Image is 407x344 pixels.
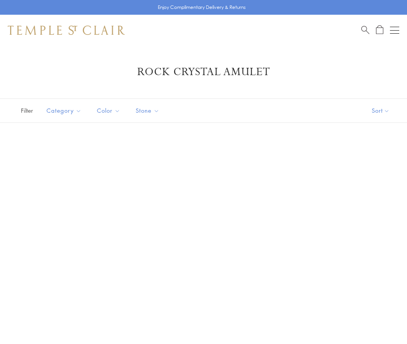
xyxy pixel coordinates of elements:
[361,25,369,35] a: Search
[354,99,407,122] button: Show sort by
[41,102,87,119] button: Category
[93,106,126,115] span: Color
[390,26,399,35] button: Open navigation
[158,3,246,11] p: Enjoy Complimentary Delivery & Returns
[8,26,125,35] img: Temple St. Clair
[43,106,87,115] span: Category
[376,25,383,35] a: Open Shopping Bag
[132,106,165,115] span: Stone
[19,65,388,79] h1: Rock Crystal Amulet
[130,102,165,119] button: Stone
[91,102,126,119] button: Color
